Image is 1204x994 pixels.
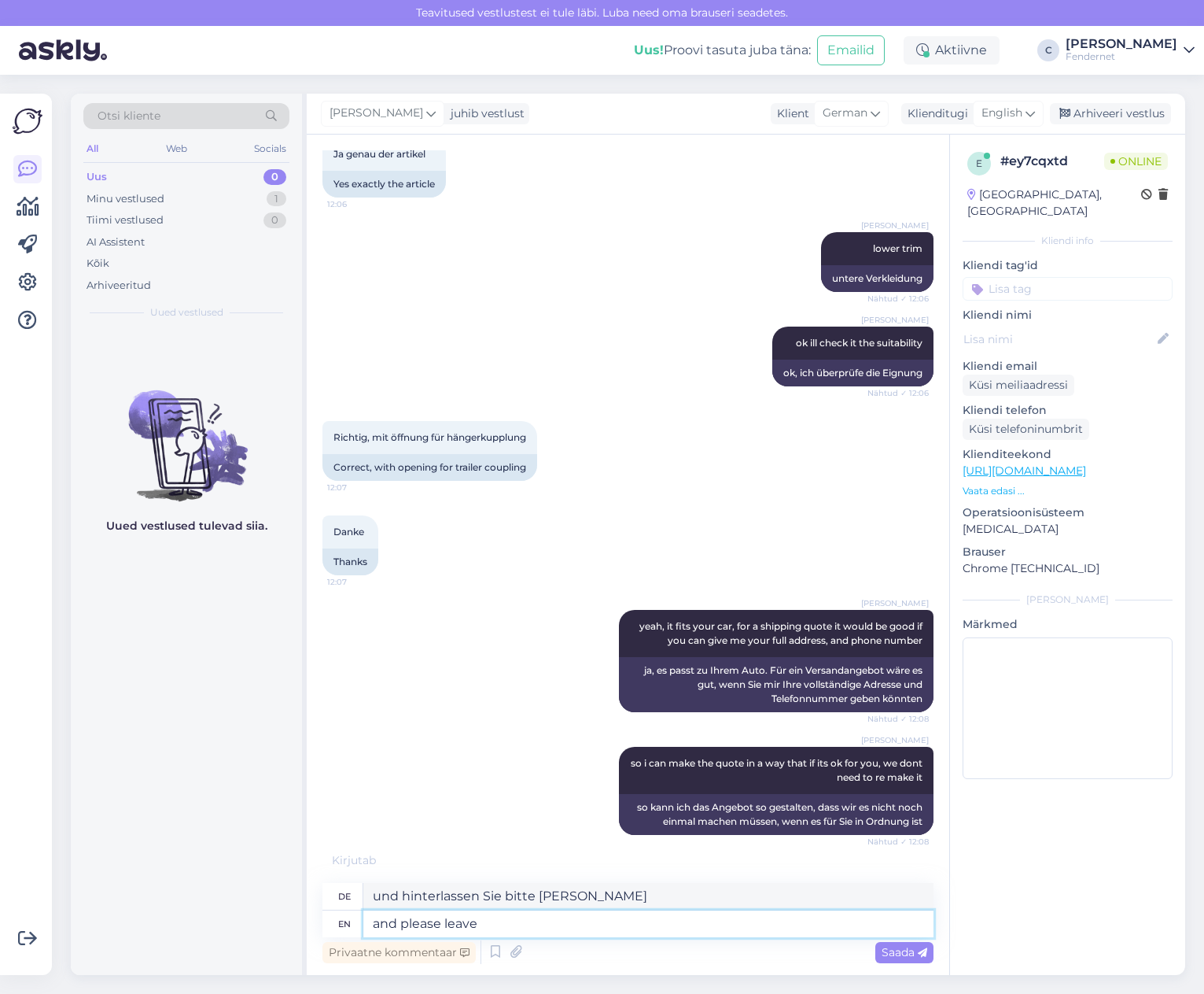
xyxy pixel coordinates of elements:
div: Privaatne kommentaar [322,942,476,963]
div: Thanks [322,549,378,575]
img: Askly Logo [13,106,42,136]
span: 12:07 [327,576,386,588]
div: Uus [87,169,107,185]
span: Danke [333,526,364,538]
div: Fendernet [1066,50,1177,63]
span: Richtig, mit öffnung für hängerkupplung [333,431,526,443]
p: Operatsioonisüsteem [963,504,1173,521]
div: Yes exactly the article [322,171,446,198]
a: [URL][DOMAIN_NAME] [963,464,1086,478]
span: [PERSON_NAME] [861,734,929,746]
p: Klienditeekond [963,446,1173,463]
span: Ja genau der artikel [333,148,425,160]
div: juhib vestlust [444,105,525,122]
div: Arhiveeri vestlus [1050,103,1171,124]
div: All [83,139,101,159]
div: Küsi meiliaadressi [963,375,1074,396]
span: [PERSON_NAME] [861,314,929,326]
span: Uued vestlused [150,305,223,320]
p: [MEDICAL_DATA] [963,521,1173,538]
span: English [981,105,1022,122]
div: Minu vestlused [87,191,164,207]
div: Web [163,139,190,159]
div: Küsi telefoninumbrit [963,419,1089,440]
span: German [823,105,867,122]
span: Nähtud ✓ 12:06 [867,387,929,399]
p: Uued vestlused tulevad siia. [106,518,267,534]
p: Märkmed [963,616,1173,633]
div: Kirjutab [322,852,933,869]
p: Kliendi telefon [963,402,1173,419]
div: [GEOGRAPHIC_DATA], [GEOGRAPHIC_DATA] [967,187,1141,220]
textarea: und hinterlassen Sie bitte [PERSON_NAME] [363,883,933,910]
div: so kann ich das Angebot so gestalten, dass wir es nicht noch einmal machen müssen, wenn es für Si... [619,794,933,835]
span: Online [1104,153,1168,170]
span: 12:07 [327,482,386,493]
div: 0 [263,169,286,185]
span: Nähtud ✓ 12:08 [867,713,929,725]
div: ja, es passt zu Ihrem Auto. Für ein Versandangebot wäre es gut, wenn Sie mir Ihre vollständige Ad... [619,657,933,712]
div: Arhiveeritud [87,278,151,294]
span: [PERSON_NAME] [861,597,929,609]
p: Brauser [963,544,1173,560]
span: Saada [882,945,927,959]
span: yeah, it fits your car, for a shipping quote it would be good if you can give me your full addres... [639,620,925,646]
div: de [338,883,351,910]
span: 12:06 [327,198,386,210]
div: 0 [263,212,286,228]
div: AI Assistent [87,235,145,250]
span: Nähtud ✓ 12:06 [867,293,929,305]
textarea: and please [PERSON_NAME] [363,911,933,937]
span: ok ill check it the suitability [796,337,922,349]
div: # ey7cqxtd [1000,152,1104,171]
div: untere Verkleidung [821,265,933,292]
div: Kliendi info [963,234,1173,248]
span: . [376,853,378,867]
div: Socials [251,139,289,159]
div: ok, ich überprüfe die Eignung [772,360,933,386]
span: [PERSON_NAME] [330,105,423,122]
input: Lisa nimi [963,331,1154,348]
p: Kliendi nimi [963,307,1173,323]
span: lower trim [873,242,922,254]
p: Kliendi tag'id [963,257,1173,274]
div: C [1037,39,1059,61]
p: Vaata edasi ... [963,484,1173,498]
img: No chats [71,362,302,504]
div: Klient [771,105,809,122]
a: [PERSON_NAME]Fendernet [1066,38,1195,63]
p: Kliendi email [963,358,1173,375]
div: [PERSON_NAME] [963,593,1173,607]
div: Proovi tasuta juba täna: [634,41,811,60]
div: 1 [267,191,286,207]
div: [PERSON_NAME] [1066,38,1177,50]
span: Nähtud ✓ 12:08 [867,836,929,848]
span: [PERSON_NAME] [861,220,929,231]
div: en [338,911,351,937]
span: Otsi kliente [98,108,160,124]
div: Klienditugi [901,105,968,122]
span: e [976,157,982,169]
div: Tiimi vestlused [87,212,164,228]
span: so i can make the quote in a way that if its ok for you, we dont need to re make it [631,757,925,783]
input: Lisa tag [963,277,1173,301]
p: Chrome [TECHNICAL_ID] [963,560,1173,577]
button: Emailid [817,35,885,65]
div: Kõik [87,256,109,272]
div: Correct, with opening for trailer coupling [322,454,537,481]
b: Uus! [634,42,664,57]
div: Aktiivne [904,36,1000,65]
